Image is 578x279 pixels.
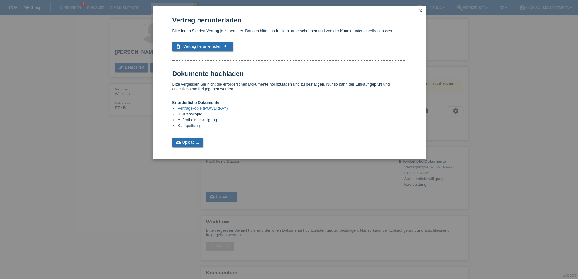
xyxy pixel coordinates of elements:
p: Bitte laden Sie den Vertrag jetzt herunter. Danach bitte ausdrucken, unterschreiben und von der K... [172,29,406,33]
a: cloud_uploadUpload ... [172,138,204,147]
i: close [418,8,423,13]
h1: Dokumente hochladen [172,70,406,77]
p: Bitte vergessen Sie nicht die erforderlichen Dokumente hochzuladen und zu bestätigen. Nur so kann... [172,82,406,91]
h1: Vertrag herunterladen [172,16,406,24]
li: Kaufquittung [178,123,406,129]
i: cloud_upload [176,140,181,145]
li: Aufenthaltsbewilligung [178,117,406,123]
a: close [417,8,425,15]
a: Vertragskopie (POWERPAY) [178,106,228,111]
i: description [176,44,181,49]
i: get_app [223,44,228,49]
li: ID-/Passkopie [178,112,406,117]
span: Vertrag herunterladen [183,44,221,49]
a: description Vertrag herunterladen get_app [172,42,233,51]
h4: Erforderliche Dokumente [172,100,406,105]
